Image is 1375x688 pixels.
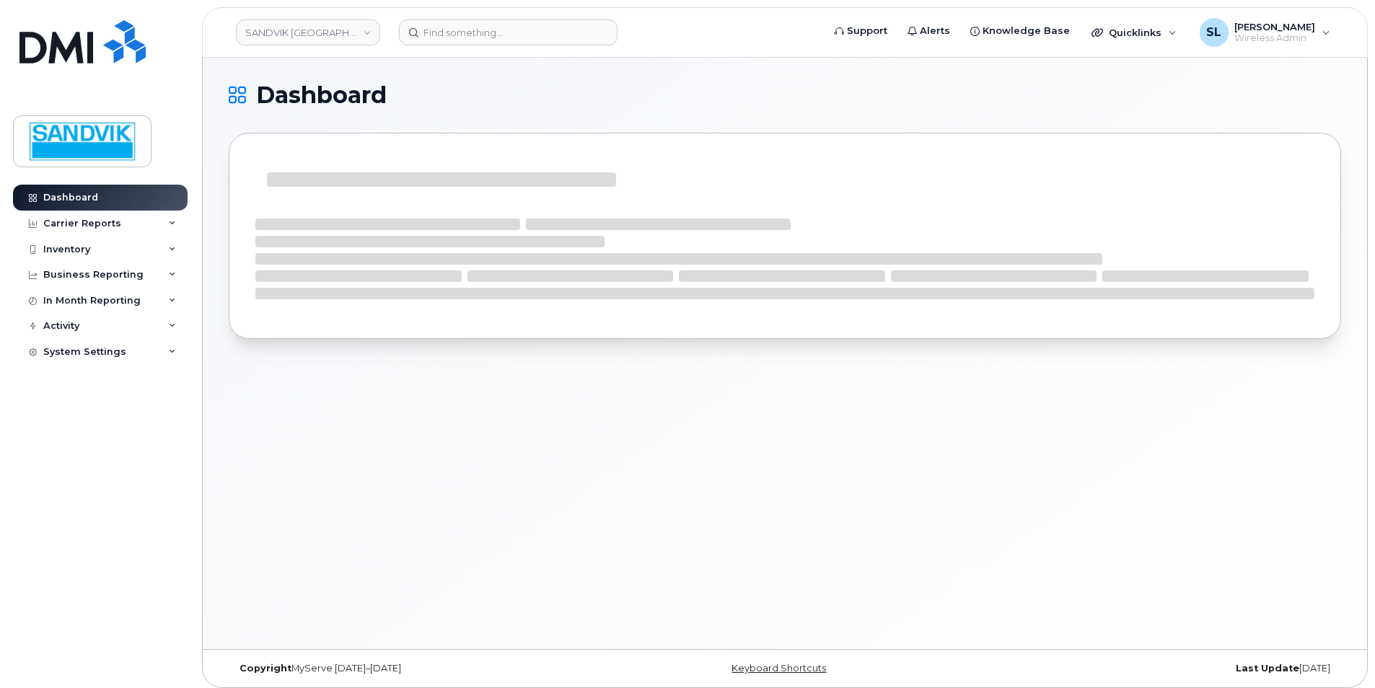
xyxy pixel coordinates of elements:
[240,663,291,674] strong: Copyright
[970,663,1341,674] div: [DATE]
[229,663,599,674] div: MyServe [DATE]–[DATE]
[1236,663,1299,674] strong: Last Update
[732,663,826,674] a: Keyboard Shortcuts
[256,84,387,106] span: Dashboard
